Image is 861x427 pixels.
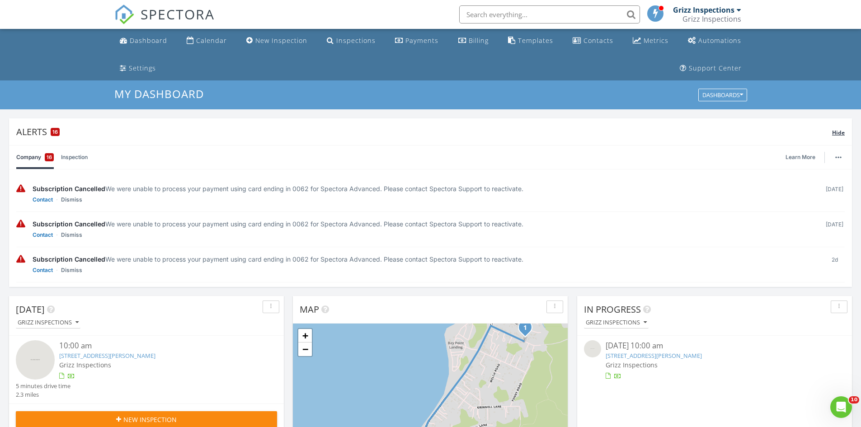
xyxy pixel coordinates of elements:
img: streetview [584,340,601,357]
span: SPECTORA [141,5,215,23]
div: Metrics [644,36,668,45]
iframe: Intercom live chat [830,396,852,418]
div: Calendar [196,36,227,45]
img: warning-336e3c8b2db1497d2c3c.svg [16,254,25,264]
span: New Inspection [123,415,177,424]
span: [DATE] [16,303,45,315]
button: Grizz Inspections [16,317,80,329]
div: Inspections [336,36,376,45]
a: Payments [391,33,442,49]
div: 91525 Spaw Ln, Coos Bay, OR 97420 [525,327,531,333]
a: Settings [116,60,160,77]
img: ellipsis-632cfdd7c38ec3a7d453.svg [835,156,842,158]
a: Templates [504,33,557,49]
span: Hide [832,129,845,136]
div: Dashboards [702,92,743,99]
div: Support Center [689,64,742,72]
a: Dismiss [61,195,82,204]
a: SPECTORA [114,12,215,31]
a: Inspections [323,33,379,49]
span: Map [300,303,319,315]
a: Learn More [786,153,821,162]
div: We were unable to process your payment using card ending in 0062 for Spectora Advanced. Please co... [33,254,817,264]
a: [DATE] 10:00 am [STREET_ADDRESS][PERSON_NAME] Grizz Inspections [584,340,845,380]
a: Billing [455,33,492,49]
img: The Best Home Inspection Software - Spectora [114,5,134,24]
div: Grizz Inspections [18,319,79,326]
div: Grizz Inspections [682,14,741,23]
span: 16 [52,129,58,135]
a: Dismiss [61,230,82,239]
a: Dashboard [116,33,171,49]
span: My Dashboard [114,86,204,101]
div: We were unable to process your payment using card ending in 0062 for Spectora Advanced. Please co... [33,219,817,229]
div: 2.3 miles [16,390,71,399]
div: We were unable to process your payment using card ending in 0062 for Spectora Advanced. Please co... [33,184,817,193]
a: Zoom in [298,329,312,343]
a: [STREET_ADDRESS][PERSON_NAME] [606,352,702,360]
span: In Progress [584,303,641,315]
div: Billing [469,36,489,45]
div: Automations [698,36,741,45]
i: 1 [523,325,527,331]
a: Inspection [61,145,88,169]
span: Grizz Inspections [59,361,111,369]
img: warning-336e3c8b2db1497d2c3c.svg [16,219,25,229]
a: Metrics [629,33,672,49]
div: Grizz Inspections [586,319,647,326]
button: Dashboards [698,89,747,102]
a: New Inspection [243,33,311,49]
span: 16 [47,153,52,162]
div: Templates [518,36,553,45]
a: Contacts [569,33,617,49]
a: Support Center [676,60,745,77]
a: Company [16,145,54,169]
div: Payments [405,36,438,45]
input: Search everything... [459,5,640,23]
a: Zoom out [298,343,312,356]
span: Subscription Cancelled [33,220,105,228]
div: 2d [824,254,845,275]
a: Contact [33,266,53,275]
div: [DATE] [824,184,845,204]
div: Contacts [583,36,613,45]
div: [DATE] [824,219,845,239]
a: Calendar [183,33,231,49]
span: Subscription Cancelled [33,255,105,263]
a: Automations (Basic) [684,33,745,49]
a: [STREET_ADDRESS][PERSON_NAME] [59,352,155,360]
a: Contact [33,195,53,204]
span: 10 [849,396,859,404]
a: 10:00 am [STREET_ADDRESS][PERSON_NAME] Grizz Inspections 5 minutes drive time 2.3 miles [16,340,277,399]
div: 5 minutes drive time [16,382,71,390]
a: Contact [33,230,53,239]
span: Grizz Inspections [606,361,658,369]
div: Settings [129,64,156,72]
a: Dismiss [61,266,82,275]
div: Alerts [16,126,832,138]
div: [DATE] 10:00 am [606,340,823,352]
img: warning-336e3c8b2db1497d2c3c.svg [16,184,25,193]
div: 10:00 am [59,340,255,352]
button: Grizz Inspections [584,317,649,329]
div: Dashboard [130,36,167,45]
div: New Inspection [255,36,307,45]
img: streetview [16,340,55,379]
div: Grizz Inspections [673,5,734,14]
span: Subscription Cancelled [33,185,105,192]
